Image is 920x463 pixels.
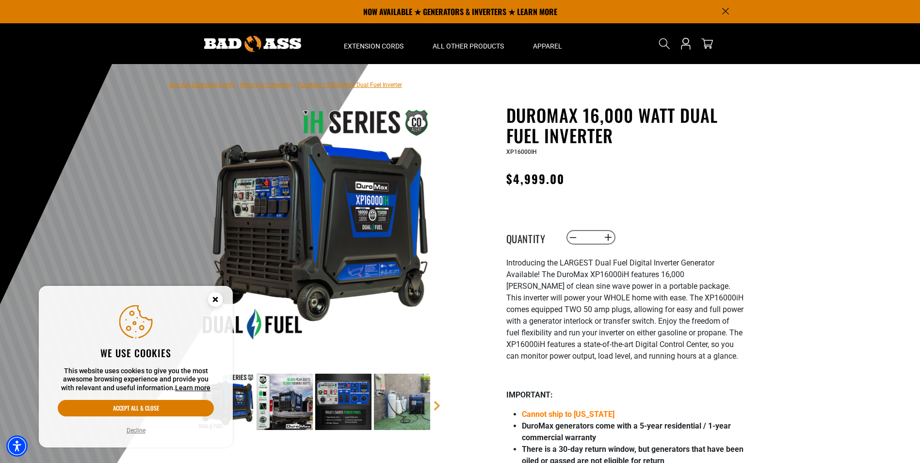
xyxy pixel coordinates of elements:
[506,231,555,244] label: Quantity
[329,23,418,64] summary: Extension Cords
[294,82,296,88] span: ›
[58,347,214,359] h2: We use cookies
[506,105,744,146] h1: DuroMax 16,000 Watt Dual Fuel Inverter
[198,286,233,316] button: Close this option
[699,38,715,50] a: cart
[506,149,537,155] span: XP16000IH
[533,42,562,50] span: Apparel
[39,286,233,448] aside: Cookie Consent
[344,42,404,50] span: Extension Cords
[237,82,239,88] span: ›
[124,426,148,435] button: Decline
[518,23,577,64] summary: Apparel
[241,82,292,88] a: Return to Collection
[506,390,553,399] strong: IMPORTANT:
[175,384,210,392] a: This website uses cookies to give you the most awesome browsing experience and provide you with r...
[678,23,694,64] a: Open this option
[58,400,214,416] button: Accept all & close
[506,170,565,187] span: $4,999.00
[298,82,402,88] span: DuroMax 16,000 Watt Dual Fuel Inverter
[433,42,504,50] span: All Other Products
[169,82,235,88] a: Bad Ass Extension Cords
[418,23,518,64] summary: All Other Products
[506,258,743,361] span: Introducing the LARGEST Dual Fuel Digital Inverter Generator Available! The DuroMax XP16000iH fea...
[522,410,614,419] span: Cannot ship to [US_STATE]
[6,435,28,457] div: Accessibility Menu
[169,79,402,90] nav: breadcrumbs
[432,401,442,411] a: Next
[58,367,214,393] p: This website uses cookies to give you the most awesome browsing experience and provide you with r...
[522,421,731,442] strong: DuroMax generators come with a 5-year residential / 1-year commercial warranty
[204,36,301,52] img: Bad Ass Extension Cords
[657,36,672,51] summary: Search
